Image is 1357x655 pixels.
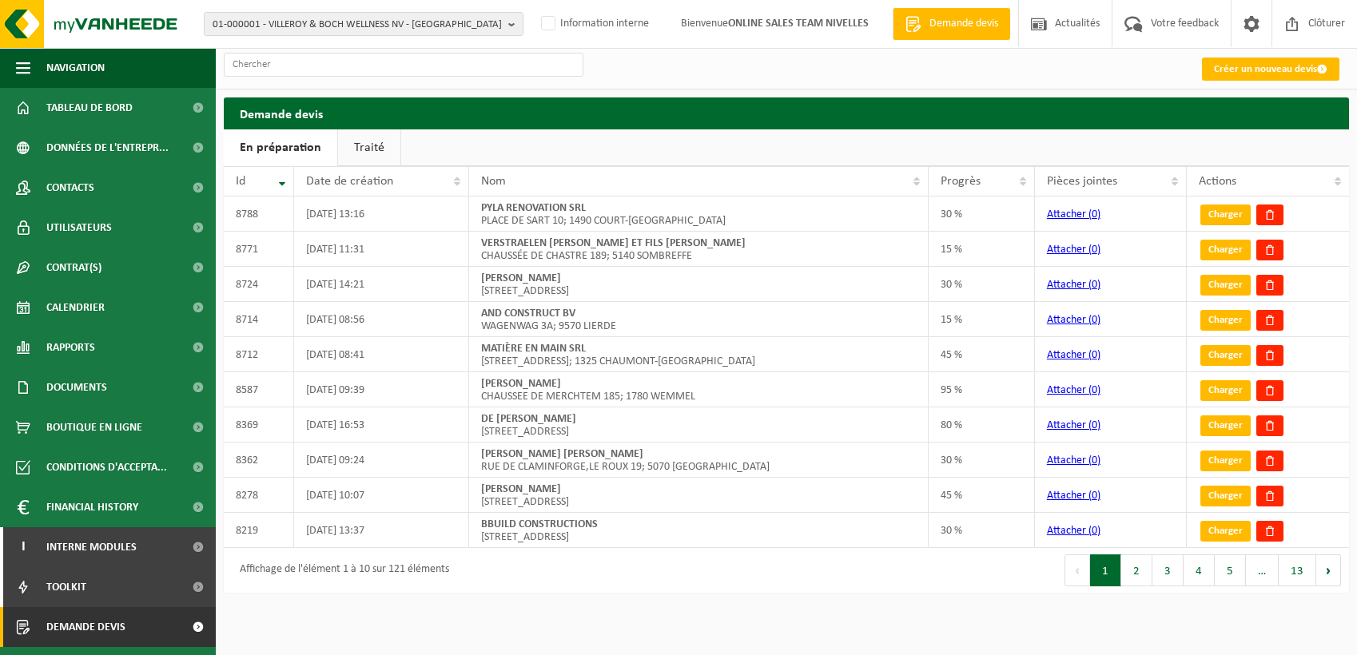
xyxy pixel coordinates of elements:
[46,128,169,168] span: Données de l'entrepr...
[481,308,575,320] strong: AND CONSTRUCT BV
[224,302,294,337] td: 8714
[1047,419,1100,431] a: Attacher (0)
[929,513,1035,548] td: 30 %
[46,48,105,88] span: Navigation
[306,175,393,188] span: Date de création
[1200,380,1251,401] a: Charger
[224,53,583,77] input: Chercher
[1092,314,1097,326] span: 0
[224,129,337,166] a: En préparation
[224,267,294,302] td: 8724
[1316,554,1341,586] button: Next
[224,407,294,443] td: 8369
[294,302,469,337] td: [DATE] 08:56
[929,372,1035,407] td: 95 %
[16,527,30,567] span: I
[469,232,929,267] td: CHAUSSÉE DE CHASTRE 189; 5140 SOMBREFFE
[929,267,1035,302] td: 30 %
[294,478,469,513] td: [DATE] 10:07
[294,337,469,372] td: [DATE] 08:41
[46,168,94,208] span: Contacts
[224,232,294,267] td: 8771
[294,232,469,267] td: [DATE] 11:31
[1200,204,1251,225] a: Charger
[941,175,981,188] span: Progrès
[1047,244,1100,256] a: Attacher (0)
[224,337,294,372] td: 8712
[1200,345,1251,366] a: Charger
[481,413,576,425] strong: DE [PERSON_NAME]
[1215,554,1246,586] button: 5
[1047,279,1100,291] a: Attacher (0)
[1090,554,1121,586] button: 1
[1279,554,1316,586] button: 13
[481,237,746,249] strong: VERSTRAELEN [PERSON_NAME] ET FILS [PERSON_NAME]
[481,378,561,390] strong: [PERSON_NAME]
[1092,525,1097,537] span: 0
[294,372,469,407] td: [DATE] 09:39
[46,447,167,487] span: Conditions d'accepta...
[1092,455,1097,466] span: 0
[481,175,506,188] span: Nom
[232,556,449,585] div: Affichage de l'élément 1 à 10 sur 121 éléments
[338,129,400,166] a: Traité
[46,248,101,288] span: Contrat(s)
[1092,349,1097,361] span: 0
[1200,275,1251,296] a: Charger
[1200,240,1251,260] a: Charger
[538,12,649,36] label: Information interne
[46,288,105,327] span: Calendrier
[1200,486,1251,506] a: Charger
[1047,455,1100,466] a: Attacher (0)
[46,88,133,128] span: Tableau de bord
[1047,349,1100,361] a: Attacher (0)
[929,232,1035,267] td: 15 %
[224,443,294,478] td: 8362
[46,367,107,407] span: Documents
[46,607,125,647] span: Demande devis
[1121,554,1152,586] button: 2
[46,407,142,447] span: Boutique en ligne
[1092,208,1097,220] span: 0
[294,407,469,443] td: [DATE] 16:53
[1047,314,1100,326] a: Attacher (0)
[469,407,929,443] td: [STREET_ADDRESS]
[728,18,869,30] strong: ONLINE SALES TEAM NIVELLES
[1246,554,1279,586] span: …
[224,196,294,232] td: 8788
[1065,554,1090,586] button: Previous
[224,478,294,513] td: 8278
[46,527,137,567] span: Interne modules
[469,372,929,407] td: CHAUSSEE DE MERCHTEM 185; 1780 WEMMEL
[236,175,245,188] span: Id
[224,97,1349,129] h2: Demande devis
[481,448,643,460] strong: [PERSON_NAME] [PERSON_NAME]
[929,337,1035,372] td: 45 %
[469,337,929,372] td: [STREET_ADDRESS]; 1325 CHAUMONT-[GEOGRAPHIC_DATA]
[46,567,86,607] span: Toolkit
[224,513,294,548] td: 8219
[929,478,1035,513] td: 45 %
[481,272,561,284] strong: [PERSON_NAME]
[1200,415,1251,436] a: Charger
[469,513,929,548] td: [STREET_ADDRESS]
[1047,490,1100,502] a: Attacher (0)
[1202,58,1339,81] a: Créer un nouveau devis
[1047,208,1100,220] a: Attacher (0)
[893,8,1010,40] a: Demande devis
[46,487,138,527] span: Financial History
[1092,279,1097,291] span: 0
[1047,175,1117,188] span: Pièces jointes
[929,443,1035,478] td: 30 %
[469,478,929,513] td: [STREET_ADDRESS]
[469,443,929,478] td: RUE DE CLAMINFORGE,LE ROUX 19; 5070 [GEOGRAPHIC_DATA]
[294,513,469,548] td: [DATE] 13:37
[481,483,561,495] strong: [PERSON_NAME]
[1200,521,1251,542] a: Charger
[1092,244,1097,256] span: 0
[481,518,598,530] strong: BBUILD CONSTRUCTIONS
[1152,554,1184,586] button: 3
[1092,419,1097,431] span: 0
[929,196,1035,232] td: 30 %
[294,443,469,478] td: [DATE] 09:24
